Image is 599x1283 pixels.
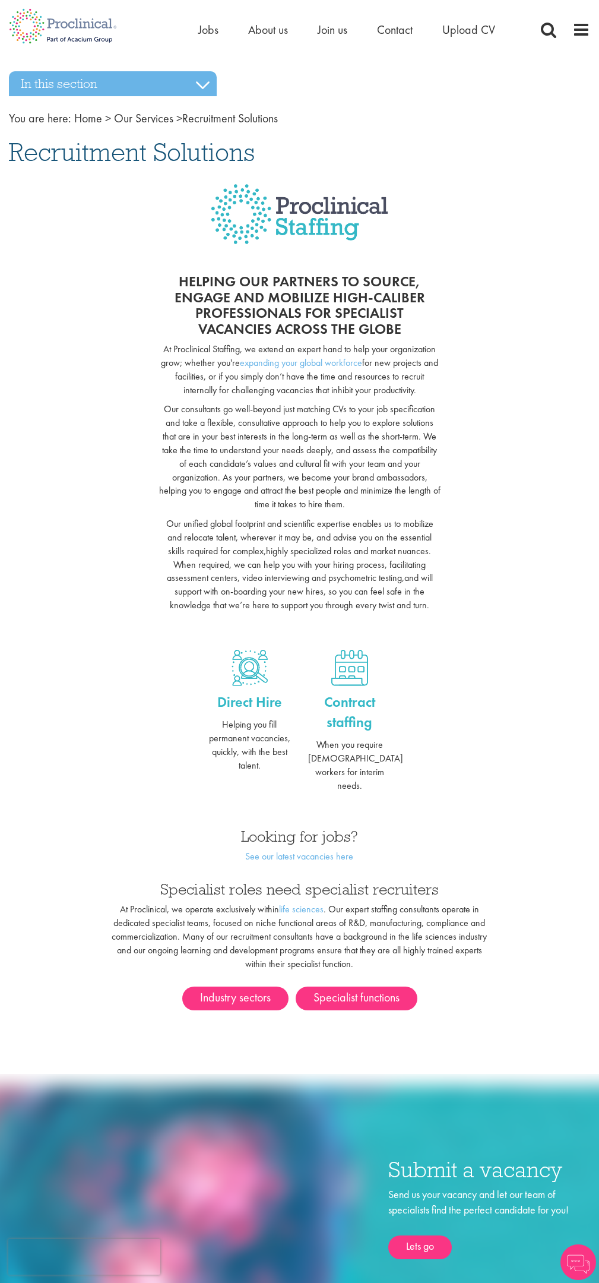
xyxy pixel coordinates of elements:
iframe: reCAPTCHA [8,1239,160,1275]
a: Direct hire [208,650,290,686]
div: Send us your vacancy and let our team of specialists find the perfect candidate for you! [388,1187,590,1259]
a: Direct Hire [208,692,290,712]
a: life sciences [279,903,324,915]
span: Recruitment Solutions [74,110,278,126]
h3: Specialist roles need specialist recruiters [109,881,490,897]
a: Join us [318,22,347,37]
span: Recruitment Solutions [9,136,255,168]
span: > [176,110,182,126]
h3: Submit a vacancy [388,1158,590,1181]
p: When you require [DEMOGRAPHIC_DATA] workers for interim needs. [308,738,390,792]
a: Industry sectors [182,987,289,1010]
p: Our unified global footprint and scientific expertise enables us to mobilize and relocate talent,... [159,517,440,612]
h2: Helping our partners to source, engage and mobilize high-caliber professionals for specialist vac... [159,274,440,337]
a: See our latest vacancies here [245,850,353,862]
a: expanding your global workforce [240,356,362,369]
p: Helping you fill permanent vacancies, quickly, with the best talent. [208,718,290,772]
a: Jobs [198,22,218,37]
img: Proclinical Staffing [211,184,388,262]
h3: Looking for jobs? [208,829,390,844]
span: > [105,110,111,126]
span: You are here: [9,110,71,126]
a: Contract staffing [308,692,390,733]
a: Lets go [388,1235,452,1259]
p: At Proclinical Staffing, we extend an expert hand to help your organization grow; whether you're ... [159,343,440,397]
p: Our consultants go well-beyond just matching CVs to your job specification and take a flexible, c... [159,403,440,511]
img: Contract staffing [331,650,368,686]
img: Direct hire [232,650,268,686]
a: Specialist functions [296,987,417,1010]
a: Contract staffing [308,650,390,686]
a: breadcrumb link to Home [74,110,102,126]
h3: In this section [9,71,217,96]
a: Contact [377,22,413,37]
a: About us [248,22,288,37]
img: Chatbot [560,1244,596,1280]
a: Upload CV [442,22,495,37]
a: breadcrumb link to Our Services [114,110,173,126]
p: At Proclinical, we operate exclusively within . Our expert staffing consultants operate in dedica... [109,903,490,971]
